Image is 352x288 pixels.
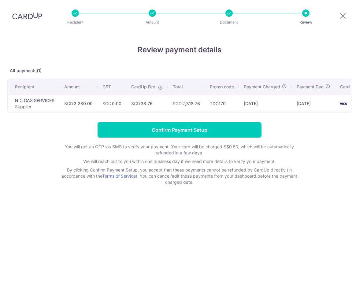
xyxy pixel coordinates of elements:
[168,79,205,95] th: Total
[297,84,324,90] span: Payment Due
[205,95,239,112] td: TDC170
[8,79,59,95] th: Recipient
[206,19,252,25] p: Document
[102,173,136,179] a: Terms of Service
[168,95,205,112] td: 2,318.76
[98,122,261,138] input: Confirm Payment Setup
[292,95,335,112] td: [DATE]
[64,101,73,106] span: SGD
[12,12,42,20] img: CardUp
[98,79,126,95] th: GST
[239,95,292,112] td: [DATE]
[59,95,98,112] td: 2,280.00
[131,101,140,106] span: SGD
[131,84,155,90] span: CardUp Fee
[53,19,98,25] p: Recipient
[57,158,302,164] p: We will reach out to you within one business day if we need more details to verify your payment.
[283,19,328,25] p: Review
[126,95,168,112] td: 38.76
[8,95,59,112] td: NIC GAS SERVICES
[205,79,239,95] th: Promo code
[98,95,126,112] td: 0.00
[7,68,351,74] p: All payments(1)
[313,270,346,285] iframe: Opens a widget where you can find more information
[57,144,302,156] p: You will get an OTP via SMS to verify your payment. Your card will be charged S$0.50, which will ...
[59,79,98,95] th: Amount
[130,19,175,25] p: Amount
[7,44,351,55] h4: Review payment details
[337,100,349,107] img: <span class="translation_missing" title="translation missing: en.account_steps.new_confirm_form.b...
[244,84,280,90] span: Payment Charged
[57,167,302,185] p: By clicking Confirm Payment Setup, you accept that these payments cannot be refunded by CardUp di...
[102,101,111,106] span: SGD
[15,104,54,110] p: Supplier
[173,101,182,106] span: SGD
